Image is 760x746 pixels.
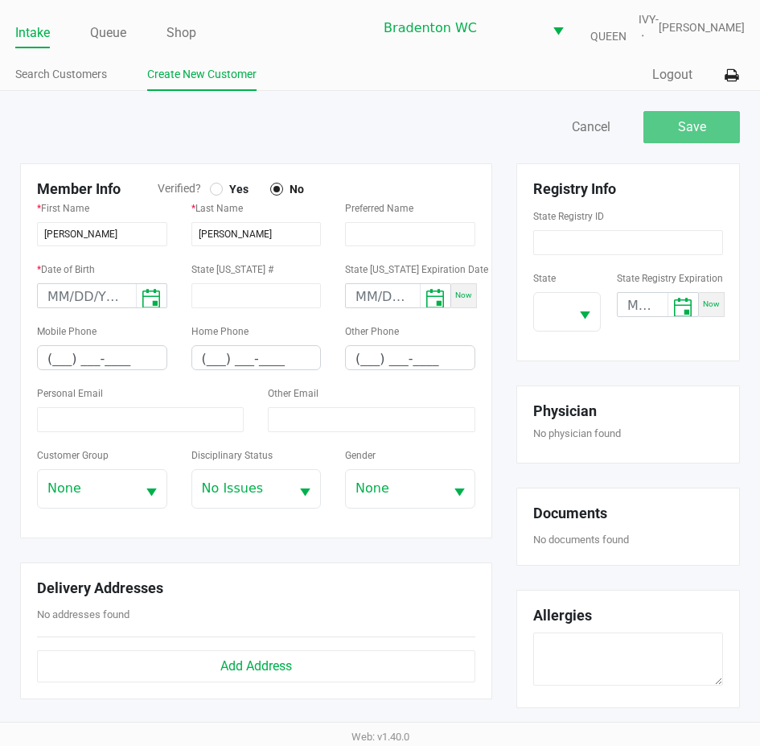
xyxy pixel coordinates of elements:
span: IVY-QUEEN [590,11,659,45]
button: Toggle calendar [136,284,166,307]
h5: Documents [533,505,723,522]
label: Date of Birth [37,262,95,277]
a: Create New Customer [147,64,257,84]
label: Mobile Phone [37,324,97,339]
span: [PERSON_NAME] [659,19,745,36]
span: Bradenton WC [384,19,533,38]
button: Select [290,470,320,508]
button: Select [136,470,166,508]
label: Preferred Name [345,201,413,216]
label: Home Phone [191,324,249,339]
label: State Registry Expiration [617,271,723,286]
span: None [355,479,434,498]
label: Last Name [191,201,243,216]
button: Logout [652,65,692,84]
h5: Allergies [533,607,592,624]
button: Select [444,470,474,508]
button: Select [569,293,600,331]
button: Add Address [37,650,475,682]
span: Web: v1.40.0 [351,731,409,743]
label: State [US_STATE] Expiration Date [345,262,488,277]
label: Disciplinary Status [191,448,273,463]
span: None [47,479,126,498]
a: Search Customers [15,64,107,84]
h5: Registry Info [533,180,723,198]
label: First Name [37,201,89,216]
label: Customer Group [37,448,109,463]
h6: No physician found [533,427,723,440]
label: State [533,271,556,286]
a: Shop [166,22,196,44]
span: Verified? [158,180,210,197]
label: State Registry ID [533,209,604,224]
span: Cancel [572,119,610,134]
input: MM/DD/YYYY [618,293,668,318]
button: Toggle calendar [668,293,698,316]
span: No Issues [202,479,281,498]
input: Format: (999) 999-9999 [38,346,166,371]
span: Now [455,291,472,300]
span: Now [703,300,720,309]
input: MM/DD/YYYY [38,284,136,309]
h5: Physician [533,402,723,420]
span: Yes [223,182,249,196]
label: Personal Email [37,386,103,401]
button: Toggle calendar [420,284,450,307]
h5: Member Info [37,180,158,198]
button: Cancel [551,111,631,143]
span: No [283,182,304,196]
label: Other Phone [345,324,399,339]
input: Format: (999) 999-9999 [346,346,474,371]
input: Format: (999) 999-9999 [192,346,321,371]
label: Gender [345,448,376,463]
a: Intake [15,22,50,44]
h5: Delivery Addresses [37,579,475,597]
label: Other Email [268,386,318,401]
span: No documents found [533,534,629,546]
span: No addresses found [37,608,129,620]
a: Queue [90,22,126,44]
span: Add Address [220,658,292,674]
button: Select [543,9,573,47]
label: State [US_STATE] # [191,262,273,277]
input: MM/DD/YYYY [346,284,420,309]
